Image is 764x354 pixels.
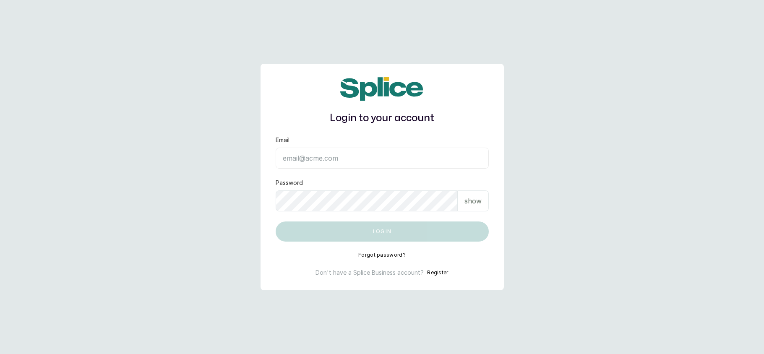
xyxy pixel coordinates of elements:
[464,196,482,206] p: show
[316,268,424,277] p: Don't have a Splice Business account?
[358,252,406,258] button: Forgot password?
[276,221,489,242] button: Log in
[276,179,303,187] label: Password
[276,111,489,126] h1: Login to your account
[427,268,448,277] button: Register
[276,136,289,144] label: Email
[276,148,489,169] input: email@acme.com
